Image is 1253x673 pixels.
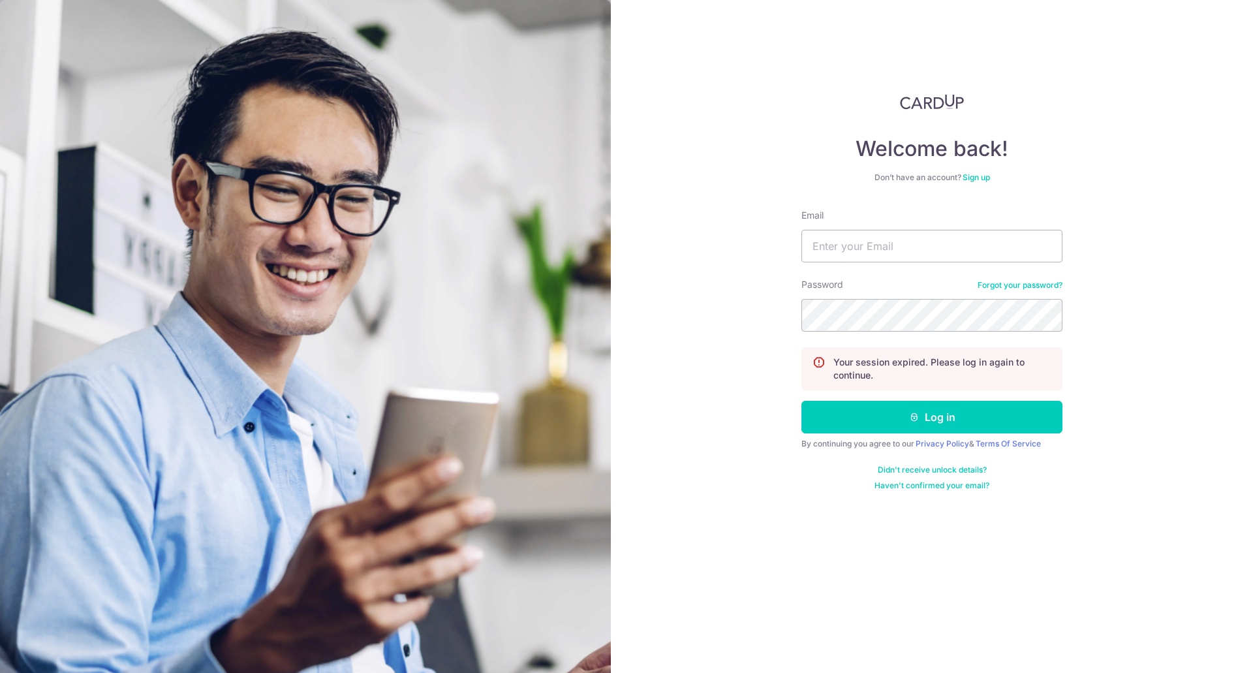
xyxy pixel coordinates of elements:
[916,439,969,448] a: Privacy Policy
[900,94,964,110] img: CardUp Logo
[878,465,987,475] a: Didn't receive unlock details?
[978,280,1062,290] a: Forgot your password?
[801,230,1062,262] input: Enter your Email
[963,172,990,182] a: Sign up
[801,209,824,222] label: Email
[801,278,843,291] label: Password
[833,356,1051,382] p: Your session expired. Please log in again to continue.
[801,172,1062,183] div: Don’t have an account?
[801,401,1062,433] button: Log in
[874,480,989,491] a: Haven't confirmed your email?
[976,439,1041,448] a: Terms Of Service
[801,136,1062,162] h4: Welcome back!
[801,439,1062,449] div: By continuing you agree to our &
